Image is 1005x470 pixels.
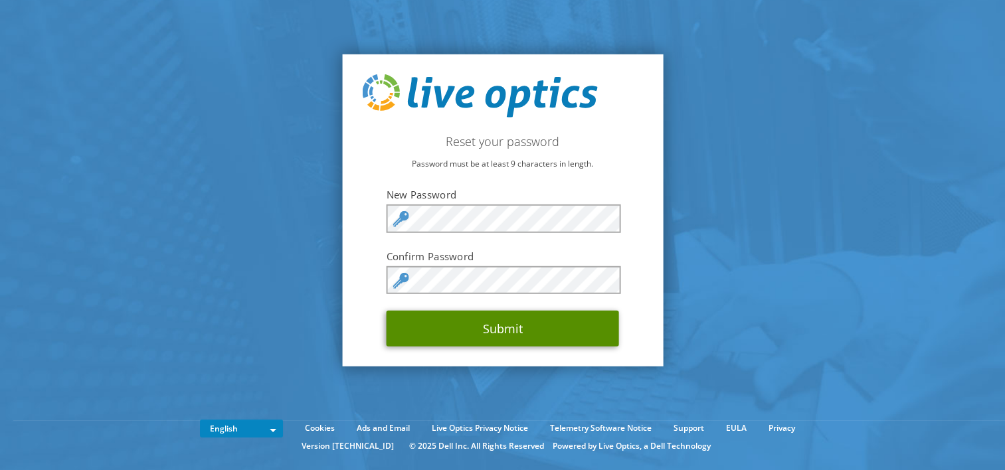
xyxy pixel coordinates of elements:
[362,134,643,149] h2: Reset your password
[540,421,662,435] a: Telemetry Software Notice
[362,74,597,118] img: live_optics_svg.svg
[387,249,619,262] label: Confirm Password
[387,188,619,201] label: New Password
[759,421,805,435] a: Privacy
[403,439,551,453] li: © 2025 Dell Inc. All Rights Reserved
[422,421,538,435] a: Live Optics Privacy Notice
[362,157,643,171] p: Password must be at least 9 characters in length.
[387,311,619,347] button: Submit
[347,421,420,435] a: Ads and Email
[553,439,711,453] li: Powered by Live Optics, a Dell Technology
[295,421,345,435] a: Cookies
[295,439,401,453] li: Version [TECHNICAL_ID]
[716,421,757,435] a: EULA
[664,421,714,435] a: Support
